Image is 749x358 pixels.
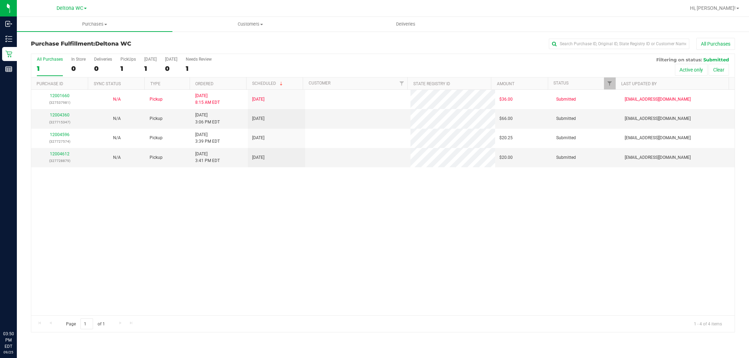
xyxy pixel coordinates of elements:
input: 1 [80,318,93,329]
div: 0 [165,65,177,73]
a: Purchases [17,17,172,32]
div: 0 [94,65,112,73]
a: Sync Status [94,81,121,86]
span: Submitted [556,135,576,141]
button: All Purchases [696,38,735,50]
h3: Purchase Fulfillment: [31,41,265,47]
a: Type [150,81,160,86]
div: PickUps [120,57,136,62]
div: 1 [120,65,136,73]
span: $36.00 [499,96,513,103]
span: Pickup [150,96,163,103]
div: 0 [71,65,86,73]
div: 1 [144,65,157,73]
span: Hi, [PERSON_NAME]! [690,5,736,11]
a: Customer [309,81,330,86]
button: Active only [675,64,708,76]
p: (327727574) [35,138,84,145]
a: Scheduled [252,81,284,86]
div: Deliveries [94,57,112,62]
span: [EMAIL_ADDRESS][DOMAIN_NAME] [625,115,691,122]
a: Purchase ID [37,81,63,86]
p: (327715347) [35,119,84,126]
span: [DATE] 8:15 AM EDT [195,93,220,106]
span: Pickup [150,135,163,141]
a: 12004360 [50,113,70,117]
div: 1 [37,65,63,73]
a: Deliveries [328,17,484,32]
span: Not Applicable [113,116,121,121]
span: [DATE] [252,154,264,161]
span: Purchases [17,21,172,27]
a: Filter [396,77,407,89]
span: 1 - 4 of 4 items [688,318,728,329]
span: [EMAIL_ADDRESS][DOMAIN_NAME] [625,154,691,161]
iframe: Resource center unread badge [21,301,29,309]
a: 12004612 [50,151,70,156]
span: Submitted [556,154,576,161]
a: Ordered [195,81,213,86]
a: Amount [497,81,514,86]
p: 09/25 [3,350,14,355]
inline-svg: Reports [5,66,12,73]
p: (327728879) [35,157,84,164]
span: Filtering on status: [656,57,702,62]
span: $20.25 [499,135,513,141]
span: Pickup [150,115,163,122]
span: [DATE] 3:39 PM EDT [195,131,220,145]
span: Not Applicable [113,135,121,140]
div: In Store [71,57,86,62]
span: Pickup [150,154,163,161]
button: N/A [113,135,121,141]
a: 12001660 [50,93,70,98]
span: Not Applicable [113,97,121,102]
button: Clear [709,64,729,76]
button: N/A [113,115,121,122]
inline-svg: Inventory [5,35,12,42]
span: [DATE] 3:41 PM EDT [195,151,220,164]
a: Last Updated By [621,81,657,86]
div: 1 [186,65,212,73]
span: $66.00 [499,115,513,122]
span: [DATE] 3:06 PM EDT [195,112,220,125]
span: Deltona WC [95,40,131,47]
div: [DATE] [165,57,177,62]
div: [DATE] [144,57,157,62]
iframe: Resource center [7,302,28,323]
input: Search Purchase ID, Original ID, State Registry ID or Customer Name... [549,39,689,49]
span: [DATE] [252,115,264,122]
span: Page of 1 [60,318,111,329]
a: Status [553,81,569,86]
span: [EMAIL_ADDRESS][DOMAIN_NAME] [625,135,691,141]
span: Customers [173,21,328,27]
span: Not Applicable [113,155,121,160]
span: Submitted [556,115,576,122]
div: All Purchases [37,57,63,62]
span: [DATE] [252,135,264,141]
button: N/A [113,154,121,161]
span: Deliveries [387,21,425,27]
span: Submitted [703,57,729,62]
span: Submitted [556,96,576,103]
a: Customers [172,17,328,32]
div: Needs Review [186,57,212,62]
span: [DATE] [252,96,264,103]
a: Filter [604,77,616,89]
span: $20.00 [499,154,513,161]
inline-svg: Retail [5,50,12,58]
p: (327537981) [35,99,84,106]
a: State Registry ID [413,81,450,86]
button: N/A [113,96,121,103]
inline-svg: Inbound [5,20,12,27]
p: 03:50 PM EDT [3,331,14,350]
span: Deltona WC [57,5,83,11]
span: [EMAIL_ADDRESS][DOMAIN_NAME] [625,96,691,103]
a: 12004596 [50,132,70,137]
